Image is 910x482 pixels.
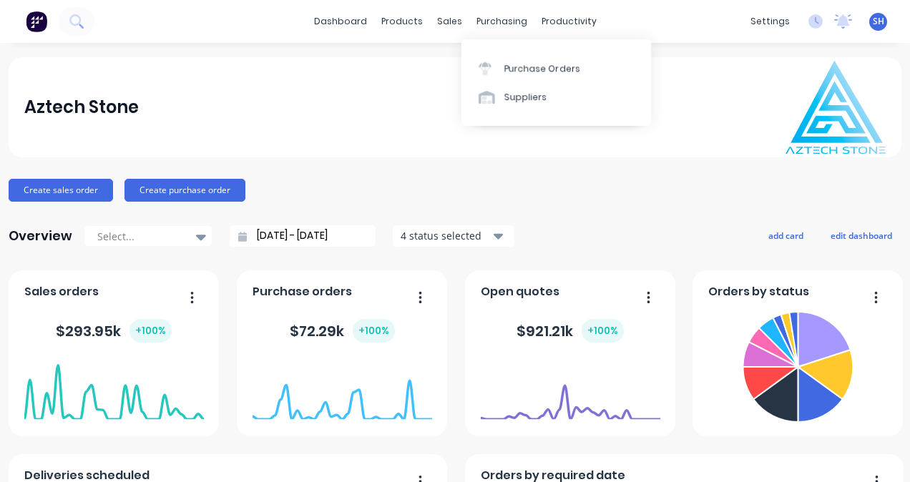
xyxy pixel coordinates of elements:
[129,319,172,343] div: + 100 %
[517,319,624,343] div: $ 921.21k
[124,179,245,202] button: Create purchase order
[24,93,139,122] div: Aztech Stone
[821,226,901,245] button: edit dashboard
[374,11,430,32] div: products
[253,283,352,300] span: Purchase orders
[481,283,559,300] span: Open quotes
[24,283,99,300] span: Sales orders
[461,83,651,112] a: Suppliers
[353,319,395,343] div: + 100 %
[9,222,72,250] div: Overview
[430,11,469,32] div: sales
[401,228,491,243] div: 4 status selected
[290,319,395,343] div: $ 72.29k
[708,283,809,300] span: Orders by status
[307,11,374,32] a: dashboard
[393,225,514,247] button: 4 status selected
[743,11,797,32] div: settings
[759,226,813,245] button: add card
[873,15,884,28] span: SH
[504,62,580,75] div: Purchase Orders
[786,61,886,154] img: Aztech Stone
[461,54,651,82] a: Purchase Orders
[26,11,47,32] img: Factory
[469,11,534,32] div: purchasing
[56,319,172,343] div: $ 293.95k
[534,11,604,32] div: productivity
[582,319,624,343] div: + 100 %
[9,179,113,202] button: Create sales order
[504,91,547,104] div: Suppliers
